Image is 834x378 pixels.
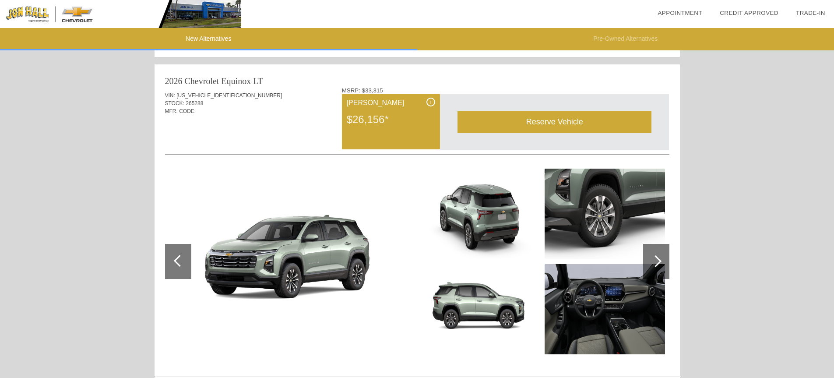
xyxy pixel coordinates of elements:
img: 5.jpg [545,264,665,354]
img: 4.jpg [545,169,665,259]
div: LT [253,75,263,87]
div: $26,156* [347,108,435,131]
a: Credit Approved [720,10,778,16]
div: i [426,98,435,106]
div: Reserve Vehicle [457,111,651,133]
span: VIN: [165,92,175,99]
span: 265288 [186,100,203,106]
img: 2.jpg [420,169,540,259]
span: MFR. CODE: [165,108,196,114]
a: Appointment [658,10,702,16]
span: STOCK: [165,100,184,106]
img: 1.jpg [165,192,413,332]
a: Trade-In [796,10,825,16]
div: [PERSON_NAME] [347,98,435,108]
div: Quoted on [DATE] 3:11:35 PM [165,128,669,142]
div: MSRP: $33,315 [342,87,669,94]
span: [US_VEHICLE_IDENTIFICATION_NUMBER] [176,92,282,99]
img: 3.jpg [420,264,540,354]
div: 2026 Chevrolet Equinox [165,75,251,87]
